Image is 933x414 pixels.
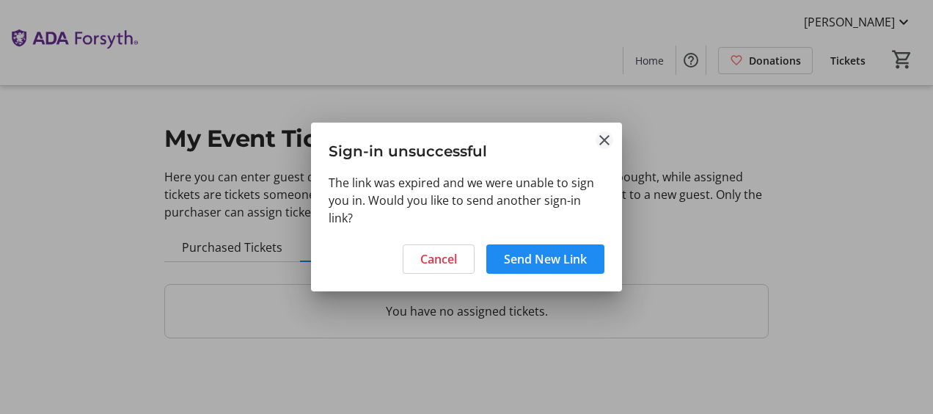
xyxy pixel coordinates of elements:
button: Send New Link [486,244,604,274]
h3: Sign-in unsuccessful [311,123,622,173]
button: Close [596,131,613,149]
button: Cancel [403,244,475,274]
span: Send New Link [504,250,587,268]
div: The link was expired and we were unable to sign you in. Would you like to send another sign-in link? [311,174,622,236]
span: Cancel [420,250,457,268]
